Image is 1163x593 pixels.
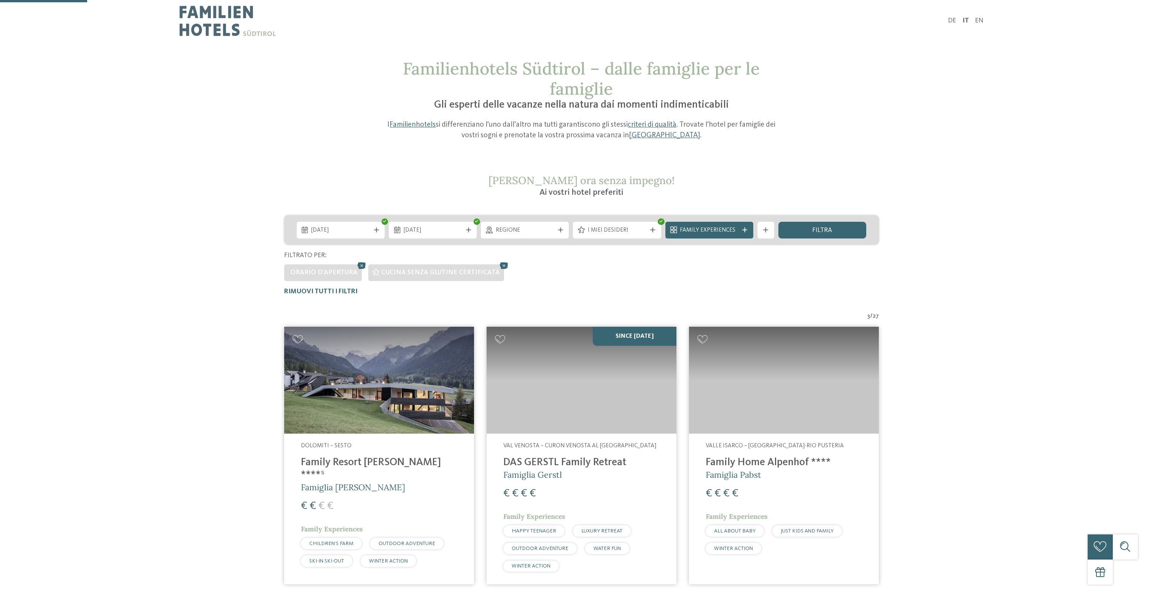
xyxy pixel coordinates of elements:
[975,17,983,24] a: EN
[963,17,969,24] a: IT
[706,488,712,499] span: €
[629,132,700,139] a: [GEOGRAPHIC_DATA]
[581,528,622,534] span: LUXURY RETREAT
[706,443,844,449] span: Valle Isarco – [GEOGRAPHIC_DATA]-Rio Pusteria
[521,488,527,499] span: €
[706,469,761,480] span: Famiglia Pabst
[539,188,623,197] span: Ai vostri hotel preferiti
[284,252,326,259] span: Filtrato per:
[588,226,646,235] span: I miei desideri
[512,546,568,551] span: OUTDOOR ADVENTURE
[301,456,457,482] h4: Family Resort [PERSON_NAME] ****ˢ
[723,488,730,499] span: €
[714,488,721,499] span: €
[706,512,768,521] span: Family Experiences
[301,501,307,512] span: €
[503,512,565,521] span: Family Experiences
[714,528,756,534] span: ALL ABOUT BABY
[327,501,334,512] span: €
[873,312,879,321] span: 27
[301,443,352,449] span: Dolomiti – Sesto
[689,327,879,584] a: Cercate un hotel per famiglie? Qui troverete solo i migliori! Valle Isarco – [GEOGRAPHIC_DATA]-Ri...
[404,226,462,235] span: [DATE]
[309,541,353,546] span: CHILDREN’S FARM
[381,269,500,276] span: Cucina senza glutine certificata
[311,226,370,235] span: [DATE]
[503,443,656,449] span: Val Venosta – Curon Venosta al [GEOGRAPHIC_DATA]
[512,488,519,499] span: €
[530,488,536,499] span: €
[284,288,358,295] span: Rimuovi tutti i filtri
[390,121,436,129] a: Familienhotels
[781,528,834,534] span: JUST KIDS AND FAMILY
[301,525,363,533] span: Family Experiences
[284,327,474,584] a: Cercate un hotel per famiglie? Qui troverete solo i migliori! Dolomiti – Sesto Family Resort [PER...
[714,546,753,551] span: WINTER ACTION
[689,327,879,434] img: Family Home Alpenhof ****
[628,121,676,129] a: criteri di qualità
[512,528,556,534] span: HAPPY TEENAGER
[593,546,621,551] span: WATER FUN
[383,120,781,141] p: I si differenziano l’uno dall’altro ma tutti garantiscono gli stessi . Trovate l’hotel per famigl...
[706,456,862,469] h4: Family Home Alpenhof ****
[503,469,562,480] span: Famiglia Gerstl
[503,456,660,469] h4: DAS GERSTL Family Retreat
[487,327,676,434] img: Cercate un hotel per famiglie? Qui troverete solo i migliori!
[379,541,435,546] span: OUTDOOR ADVENTURE
[310,501,316,512] span: €
[318,501,325,512] span: €
[503,488,510,499] span: €
[487,327,676,584] a: Cercate un hotel per famiglie? Qui troverete solo i migliori! SINCE [DATE] Val Venosta – Curon Ve...
[512,563,550,569] span: WINTER ACTION
[680,226,738,235] span: Family Experiences
[309,558,344,564] span: SKI-IN SKI-OUT
[434,100,729,110] span: Gli esperti delle vacanze nella natura dai momenti indimenticabili
[290,269,358,276] span: Orario d'apertura
[301,482,405,493] span: Famiglia [PERSON_NAME]
[812,227,832,234] span: filtra
[488,173,675,187] span: [PERSON_NAME] ora senza impegno!
[403,58,760,99] span: Familienhotels Südtirol – dalle famiglie per le famiglie
[496,226,554,235] span: Regione
[948,17,956,24] a: DE
[732,488,738,499] span: €
[284,327,474,434] img: Family Resort Rainer ****ˢ
[870,312,873,321] span: /
[867,312,870,321] span: 3
[369,558,408,564] span: WINTER ACTION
